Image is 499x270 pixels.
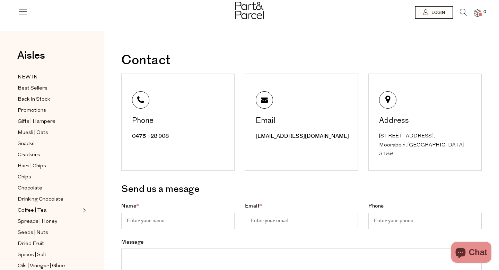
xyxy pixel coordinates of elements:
[379,117,473,125] div: Address
[17,48,45,63] span: Aisles
[18,118,55,126] span: Gifts | Hampers
[18,162,81,170] a: Bars | Chips
[18,117,81,126] a: Gifts | Hampers
[18,173,31,182] span: Chips
[245,202,358,229] label: Email
[18,151,40,159] span: Crackers
[18,239,81,248] a: Dried Fruit
[379,132,473,159] div: [STREET_ADDRESS], Moorabbin, [GEOGRAPHIC_DATA] 3189
[18,95,50,104] span: Back In Stock
[18,140,81,148] a: Snacks
[18,240,44,248] span: Dried Fruit
[18,73,38,82] span: NEW IN
[474,9,481,17] a: 0
[18,173,81,182] a: Chips
[81,206,86,214] button: Expand/Collapse Coffee | Tea
[121,54,482,67] h1: Contact
[121,181,482,197] h3: Send us a mesage
[18,162,46,170] span: Bars | Chips
[18,129,48,137] span: Muesli | Oats
[18,206,81,215] a: Coffee | Tea
[449,242,493,264] inbox-online-store-chat: Shopify online store chat
[18,184,81,193] a: Chocolate
[415,6,453,19] a: Login
[132,117,226,125] div: Phone
[245,213,358,229] input: Email*
[482,9,488,15] span: 0
[18,251,81,259] a: Spices | Salt
[18,84,81,93] a: Best Sellers
[18,217,81,226] a: Spreads | Honey
[18,184,42,193] span: Chocolate
[235,2,264,19] img: Part&Parcel
[18,73,81,82] a: NEW IN
[18,229,48,237] span: Seeds | Nuts
[368,213,482,229] input: Phone
[18,106,81,115] a: Promotions
[430,10,445,16] span: Login
[18,218,57,226] span: Spreads | Honey
[18,128,81,137] a: Muesli | Oats
[132,133,169,140] a: 0475 128 908
[18,251,46,259] span: Spices | Salt
[256,117,349,125] div: Email
[18,195,81,204] a: Drinking Chocolate
[18,140,35,148] span: Snacks
[18,228,81,237] a: Seeds | Nuts
[18,84,47,93] span: Best Sellers
[368,202,482,229] label: Phone
[18,206,46,215] span: Coffee | Tea
[18,151,81,159] a: Crackers
[17,50,45,68] a: Aisles
[121,202,235,229] label: Name
[18,107,46,115] span: Promotions
[121,213,235,229] input: Name*
[18,195,63,204] span: Drinking Chocolate
[18,95,81,104] a: Back In Stock
[256,133,349,140] a: [EMAIL_ADDRESS][DOMAIN_NAME]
